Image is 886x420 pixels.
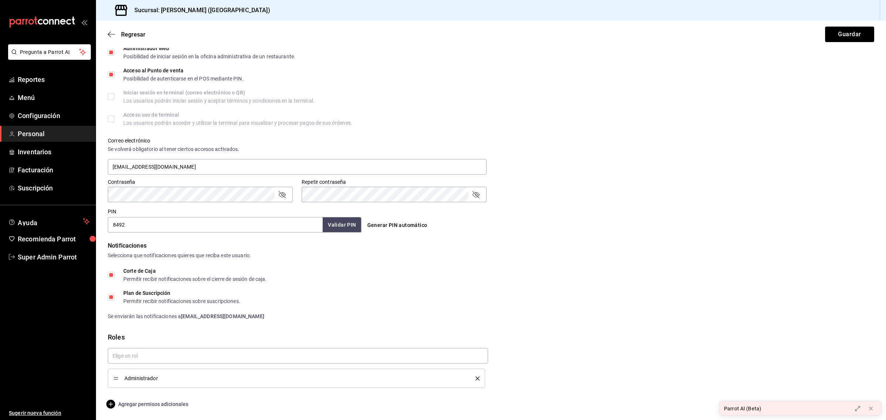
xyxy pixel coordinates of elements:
[18,183,90,193] span: Suscripción
[18,111,90,121] span: Configuración
[18,165,90,175] span: Facturación
[108,252,874,259] div: Selecciona que notificaciones quieres que reciba este usuario.
[124,376,464,381] span: Administrador
[128,6,270,15] h3: Sucursal: [PERSON_NAME] ([GEOGRAPHIC_DATA])
[470,376,480,381] button: delete
[323,217,361,233] button: Validar PIN
[108,332,874,342] div: Roles
[302,179,487,185] label: Repetir contraseña
[20,48,79,56] span: Pregunta a Parrot AI
[123,290,240,296] div: Plan de Suscripción
[123,76,244,81] div: Posibilidad de autenticarse en el POS mediante PIN.
[18,234,90,244] span: Recomienda Parrot
[181,313,264,319] strong: [EMAIL_ADDRESS][DOMAIN_NAME]
[724,405,761,413] div: Parrot AI (Beta)
[9,409,90,417] span: Sugerir nueva función
[123,299,240,304] div: Permitir recibir notificaciones sobre suscripciones.
[18,252,90,262] span: Super Admin Parrot
[123,276,267,282] div: Permitir recibir notificaciones sobre el cierre de sesión de caja.
[123,120,352,125] div: Los usuarios podrán acceder y utilizar la terminal para visualizar y procesar pagos de sus órdenes.
[18,129,90,139] span: Personal
[123,90,315,95] div: Iniciar sesión en terminal (correo electrónico o QR)
[108,209,116,214] label: PIN
[471,190,480,199] button: passwordField
[123,112,352,117] div: Acceso uso de terminal
[108,145,487,153] div: Se volverá obligatorio al tener ciertos accesos activados.
[123,46,295,51] div: Administrador Web
[108,313,874,320] div: Se enviarán las notificaciones a
[278,190,286,199] button: passwordField
[108,348,488,364] input: Elige un rol
[8,44,91,60] button: Pregunta a Parrot AI
[18,147,90,157] span: Inventarios
[364,218,430,232] button: Generar PIN automático
[108,217,323,233] input: 3 a 6 dígitos
[123,54,295,59] div: Posibilidad de iniciar sesión en la oficina administrativa de un restaurante.
[108,31,145,38] button: Regresar
[18,217,80,226] span: Ayuda
[108,179,293,185] label: Contraseña
[121,31,145,38] span: Regresar
[81,19,87,25] button: open_drawer_menu
[108,138,487,143] label: Correo electrónico
[18,93,90,103] span: Menú
[108,400,188,409] button: Agregar permisos adicionales
[825,27,874,42] button: Guardar
[123,268,267,273] div: Corte de Caja
[123,68,244,73] div: Acceso al Punto de venta
[108,241,874,250] div: Notificaciones
[123,98,315,103] div: Los usuarios podrán iniciar sesión y aceptar términos y condiciones en la terminal.
[18,75,90,85] span: Reportes
[5,54,91,61] a: Pregunta a Parrot AI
